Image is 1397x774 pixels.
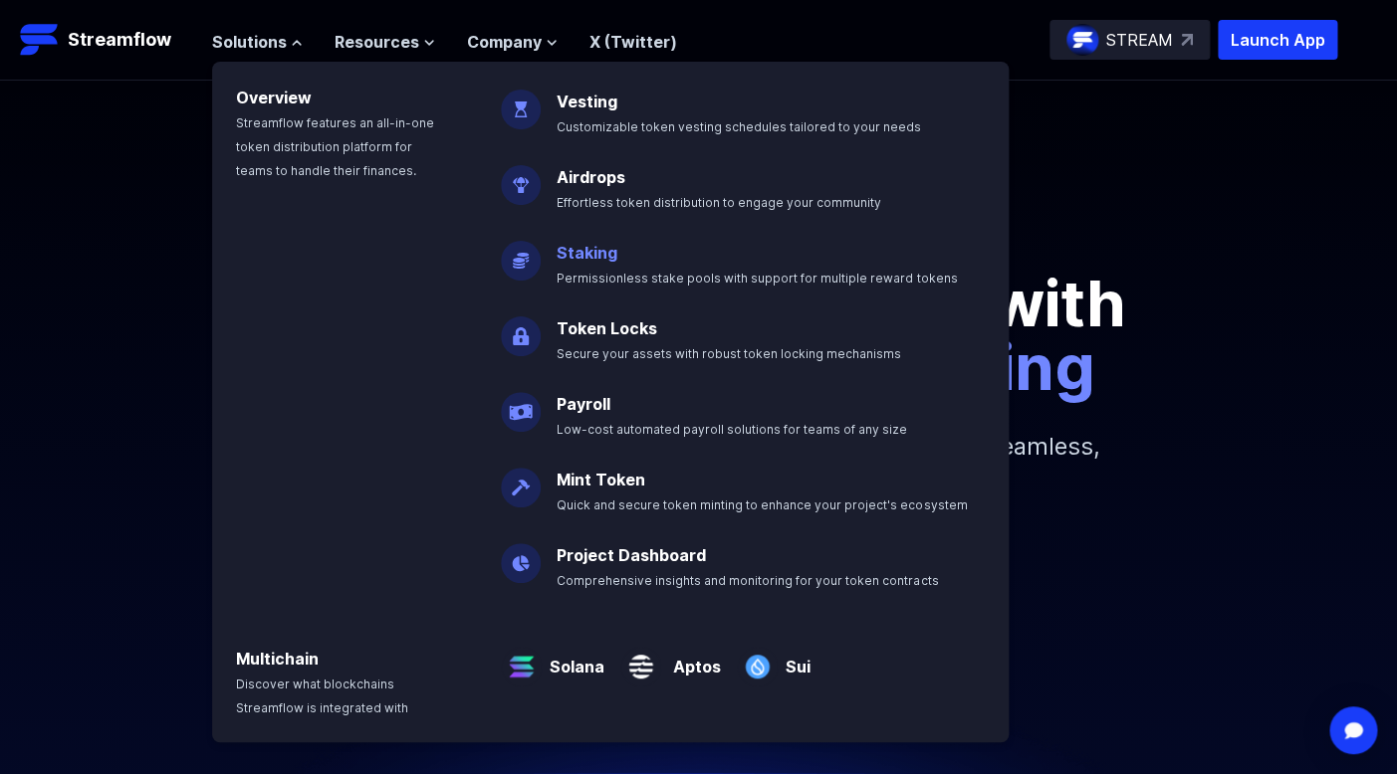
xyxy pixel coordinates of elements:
[1329,706,1377,754] div: Open Intercom Messenger
[335,30,435,54] button: Resources
[557,470,645,489] a: Mint Token
[557,318,657,338] a: Token Locks
[236,115,434,178] span: Streamflow features an all-in-one token distribution platform for teams to handle their finances.
[557,119,921,134] span: Customizable token vesting schedules tailored to your needs
[557,394,610,414] a: Payroll
[20,20,60,60] img: Streamflow Logo
[542,639,604,678] a: Solana
[1106,28,1173,52] p: STREAM
[236,649,319,669] a: Multichain
[335,30,419,54] span: Resources
[212,30,287,54] span: Solutions
[501,376,541,432] img: Payroll
[557,573,938,588] span: Comprehensive insights and monitoring for your token contracts
[557,243,617,263] a: Staking
[501,149,541,205] img: Airdrops
[589,32,677,52] a: X (Twitter)
[236,88,312,107] a: Overview
[557,346,901,361] span: Secure your assets with robust token locking mechanisms
[1218,20,1337,60] button: Launch App
[236,677,408,715] span: Discover what blockchains Streamflow is integrated with
[20,20,192,60] a: Streamflow
[501,452,541,507] img: Mint Token
[557,92,617,111] a: Vesting
[557,497,967,512] span: Quick and secure token minting to enhance your project's ecosystem
[557,195,881,210] span: Effortless token distribution to engage your community
[778,639,811,678] a: Sui
[1066,24,1098,56] img: streamflow-logo-circle.png
[212,30,303,54] button: Solutions
[557,271,957,286] span: Permissionless stake pools with support for multiple reward tokens
[557,545,706,565] a: Project Dashboard
[467,30,558,54] button: Company
[501,300,541,356] img: Token Locks
[620,631,661,686] img: Aptos
[501,631,542,686] img: Solana
[1181,34,1193,46] img: top-right-arrow.svg
[557,422,907,437] span: Low-cost automated payroll solutions for teams of any size
[1049,20,1210,60] a: STREAM
[147,208,1251,240] p: Automated and transparent token distribution
[557,167,625,187] a: Airdrops
[68,26,171,54] p: Streamflow
[501,527,541,583] img: Project Dashboard
[467,30,542,54] span: Company
[737,631,778,686] img: Sui
[661,639,721,678] a: Aptos
[501,74,541,129] img: Vesting
[501,225,541,281] img: Staking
